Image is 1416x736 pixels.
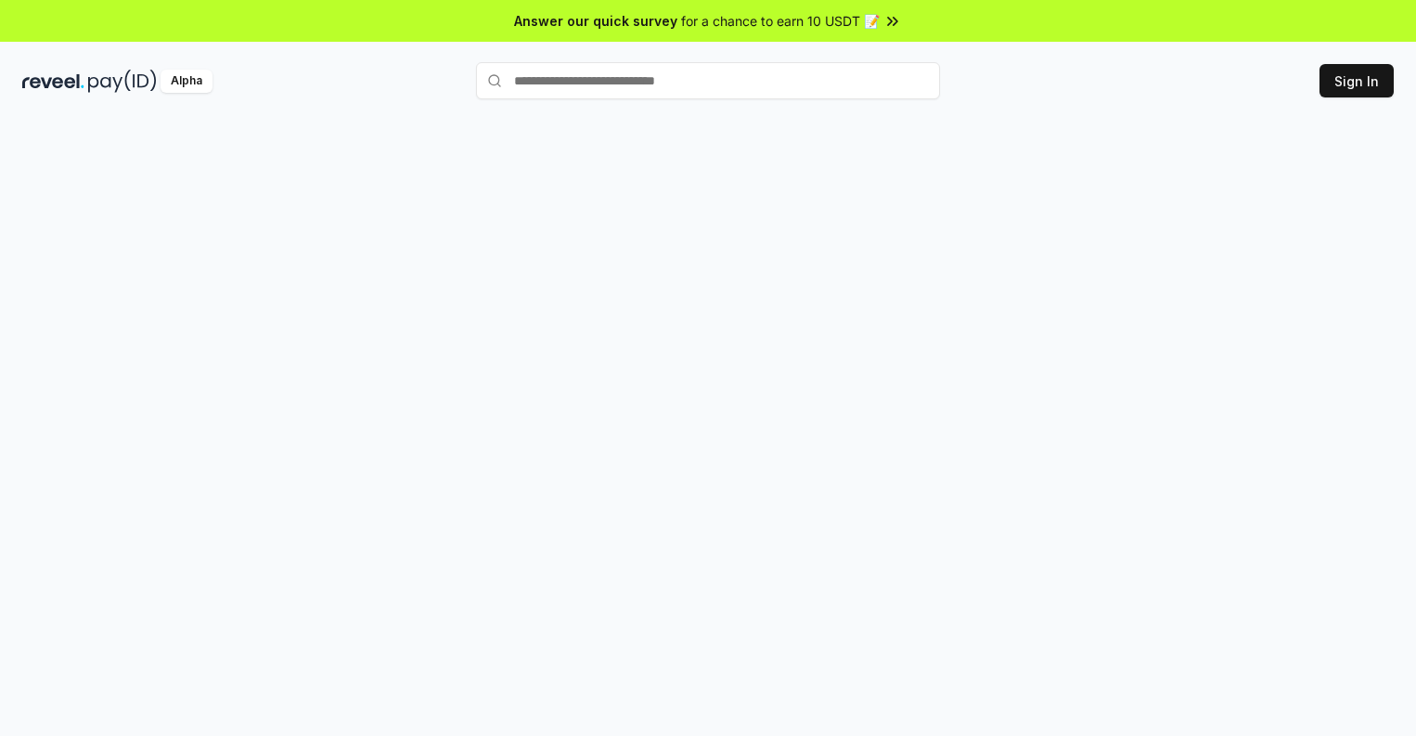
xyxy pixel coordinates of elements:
[22,70,84,93] img: reveel_dark
[514,11,677,31] span: Answer our quick survey
[161,70,212,93] div: Alpha
[88,70,157,93] img: pay_id
[1319,64,1394,97] button: Sign In
[681,11,880,31] span: for a chance to earn 10 USDT 📝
